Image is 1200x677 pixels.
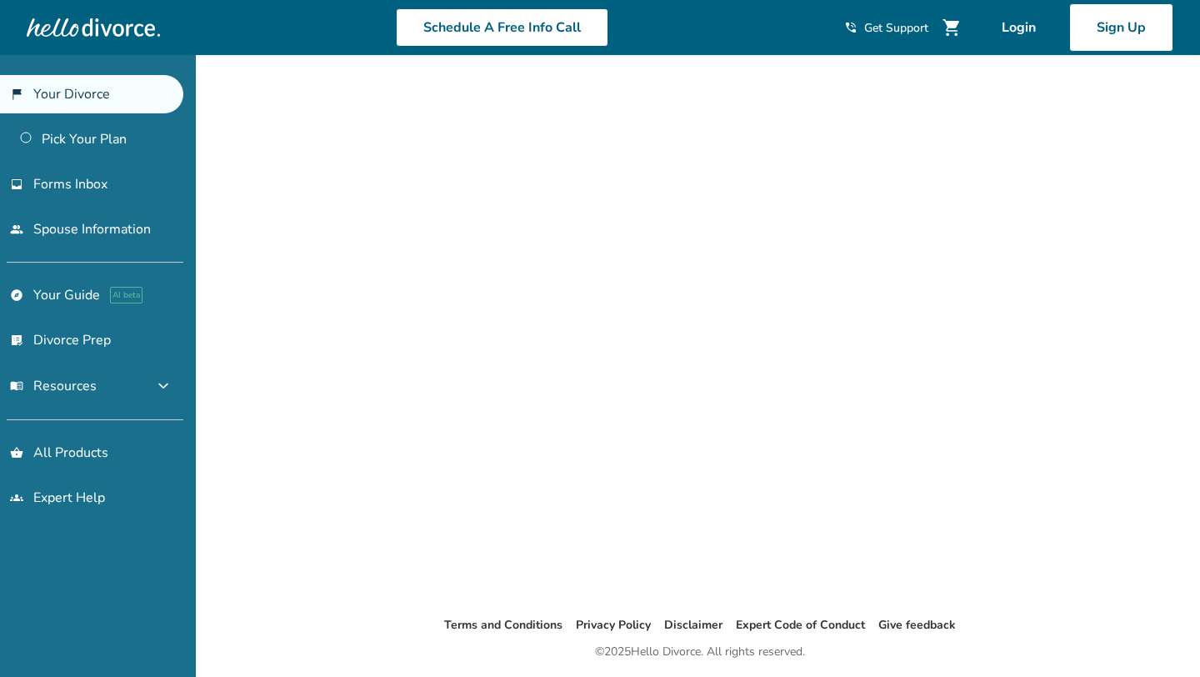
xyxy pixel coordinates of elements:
[942,18,962,38] span: shopping_cart
[576,617,651,633] a: Privacy Policy
[844,21,857,34] span: phone_in_talk
[10,446,23,459] span: shopping_basket
[153,376,173,396] span: expand_more
[10,333,23,347] span: list_alt_check
[10,178,23,191] span: inbox
[10,223,23,236] span: people
[664,615,722,635] li: Disclaimer
[33,175,107,193] span: Forms Inbox
[864,20,928,36] span: Get Support
[975,3,1062,52] a: Login
[444,617,562,633] a: Terms and Conditions
[110,287,142,303] span: AI beta
[736,617,865,633] a: Expert Code of Conduct
[10,288,23,302] span: explore
[844,20,928,36] a: phone_in_talkGet Support
[10,377,97,395] span: Resources
[396,8,608,47] a: Schedule A Free Info Call
[1069,3,1173,52] a: Sign Up
[595,642,805,662] div: © 2025 Hello Divorce. All rights reserved.
[878,615,956,635] li: Give feedback
[10,88,23,101] span: flag_2
[10,379,23,393] span: menu_book
[10,491,23,504] span: groups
